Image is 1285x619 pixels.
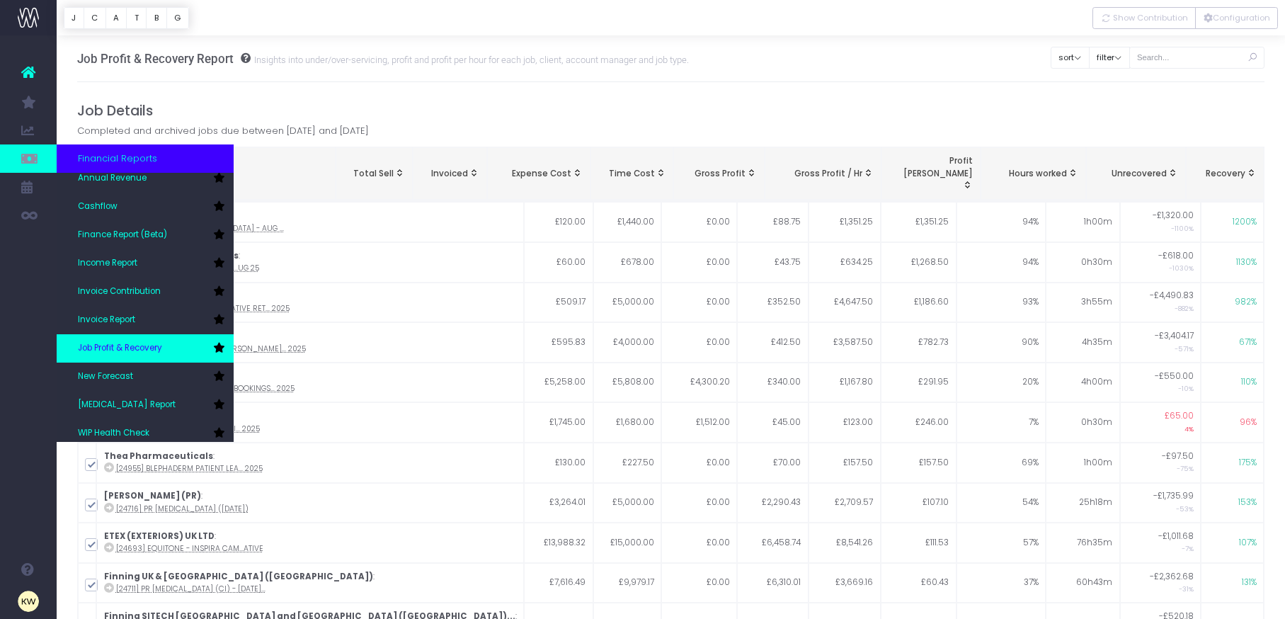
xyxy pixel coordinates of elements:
[809,242,881,283] td: £634.25
[1086,147,1187,200] th: Example 1: under servicedTotal Sell = £4500Invoiced = £4000Unrecovered = £500Example 2: over serv...
[1092,7,1278,29] div: Vertical button group
[1169,261,1194,273] small: -1030%
[78,370,133,383] span: New Forecast
[881,147,981,200] th: Profit Margin: activate to sort column ascending
[881,523,956,563] td: £111.53
[737,283,809,323] td: £352.50
[1240,416,1257,429] span: 96%
[336,147,413,200] th: Total Sell: activate to sort column ascending
[105,7,127,29] button: A
[590,147,673,200] th: Time Cost: activate to sort column ascending
[881,402,956,443] td: £246.00
[57,391,234,419] a: [MEDICAL_DATA] Report
[116,463,263,474] abbr: [24955] Blephaderm Patient Leaflet Update - August 2025
[78,342,162,355] span: Job Profit & Recovery
[77,103,1265,119] h4: Job Details
[737,202,809,242] td: £88.75
[981,147,1086,200] th: Hours worked: activate to sort column ascending
[104,490,201,501] strong: [PERSON_NAME] (PR)
[116,584,265,594] abbr: [24711] PR Retainer (CI) - August 25
[809,483,881,523] td: £2,709.57
[593,402,661,443] td: £1,680.00
[57,306,234,334] a: Invoice Report
[881,443,956,483] td: £157.50
[809,363,881,403] td: £1,167.80
[956,202,1046,242] td: 94%
[104,571,373,582] strong: Finning UK & [GEOGRAPHIC_DATA] ([GEOGRAPHIC_DATA])
[737,402,809,443] td: £45.00
[881,202,956,242] td: £1,351.25
[881,483,956,523] td: £107.10
[661,443,737,483] td: £0.00
[661,363,737,403] td: £4,300.20
[524,202,593,242] td: £120.00
[1046,443,1120,483] td: 1h00m
[593,283,661,323] td: £5,000.00
[78,427,149,440] span: WIP Health Check
[737,322,809,363] td: £412.50
[1153,490,1194,503] span: -£1,735.99
[737,523,809,563] td: £6,458.74
[1178,382,1194,393] small: -10%
[1051,47,1090,69] button: sort
[78,285,161,298] span: Invoice Contribution
[1179,582,1194,594] small: -31%
[1206,168,1245,181] span: Recovery
[809,523,881,563] td: £8,541.26
[956,443,1046,483] td: 69%
[57,193,234,221] a: Cashflow
[1158,530,1194,543] span: -£1,011.68
[1171,222,1194,233] small: -1100%
[104,530,215,542] strong: ETEX (EXTERIORS) UK LTD
[57,249,234,278] a: Income Report
[18,591,39,612] img: images/default_profile_image.png
[737,363,809,403] td: £340.00
[1176,502,1194,513] small: -53%
[353,168,394,181] span: Total Sell
[609,168,655,181] span: Time Cost
[956,523,1046,563] td: 57%
[794,168,862,181] span: Gross Profit / Hr
[1235,296,1257,309] span: 982%
[1186,147,1264,200] th: Recovery: activate to sort column ascending
[78,172,147,185] span: Annual Revenue
[78,229,167,242] span: Finance Report (Beta)
[956,402,1046,443] td: 7%
[1092,7,1196,29] button: Show Contribution
[1046,402,1120,443] td: 0h30m
[166,7,189,29] button: G
[1046,283,1120,323] td: 3h55m
[104,450,213,462] strong: Thea Pharmaceuticals
[661,523,737,563] td: £0.00
[737,443,809,483] td: £70.00
[881,242,956,283] td: £1,268.50
[593,563,661,603] td: £9,979.17
[809,402,881,443] td: £123.00
[524,443,593,483] td: £130.00
[956,363,1046,403] td: 20%
[1175,342,1194,353] small: -571%
[1175,302,1194,313] small: -882%
[1046,242,1120,283] td: 0h30m
[1165,410,1194,423] span: £65.00
[1184,422,1194,433] small: 4%
[809,443,881,483] td: £157.50
[524,322,593,363] td: £595.83
[487,147,590,200] th: Expense Cost: activate to sort column ascending
[661,322,737,363] td: £0.00
[1150,571,1194,584] span: -£2,362.68
[737,563,809,603] td: £6,310.01
[661,242,737,283] td: £0.00
[77,52,689,66] h3: Job Profit & Recovery Report
[1089,47,1130,69] button: filter
[96,563,525,603] td: :
[57,221,234,249] a: Finance Report (Beta)
[956,483,1046,523] td: 54%
[1238,496,1257,509] span: 153%
[956,563,1046,603] td: 37%
[737,242,809,283] td: £43.75
[96,283,525,323] td: :
[593,202,661,242] td: £1,440.00
[1162,450,1194,463] span: -£97.50
[96,363,525,403] td: :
